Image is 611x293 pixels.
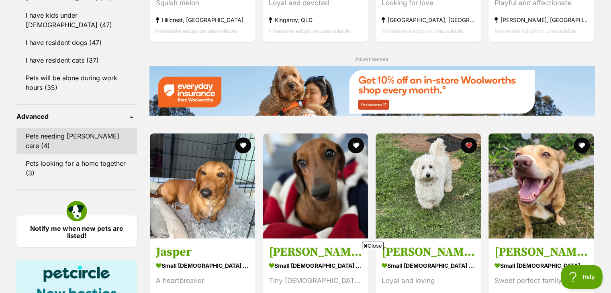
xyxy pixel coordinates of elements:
h3: [PERSON_NAME] [382,244,475,260]
button: favourite [574,137,590,153]
iframe: Advertisement [111,253,501,289]
h3: [PERSON_NAME] [495,244,588,260]
a: Notify me when new pets are listed! [16,215,137,247]
img: Jasper - Dachshund (Miniature Smooth Haired) Dog [150,133,255,238]
span: Advertisement [355,56,388,62]
span: Interstate adoption unavailable [269,27,350,34]
strong: Kingaroy, QLD [269,14,362,25]
a: Everyday Insurance promotional banner [149,66,595,117]
h3: [PERSON_NAME] [269,244,362,260]
img: Everyday Insurance promotional banner [149,66,595,115]
strong: Hillcrest, [GEOGRAPHIC_DATA] [156,14,249,25]
a: I have resident cats (37) [16,52,137,69]
header: Advanced [16,113,137,120]
button: favourite [348,137,364,153]
span: Close [362,242,384,250]
a: Pets will be alone during work hours (35) [16,69,137,96]
strong: small [DEMOGRAPHIC_DATA] Dog [495,260,588,271]
img: Charlie - Maltese x Poodle (Miniature) Dog [376,133,481,238]
span: Interstate adoption unavailable [382,27,463,34]
a: I have kids under [DEMOGRAPHIC_DATA] (47) [16,7,137,33]
h3: Jasper [156,244,249,260]
a: Pets looking for a home together (3) [16,155,137,181]
img: Sally - Australian Kelpie x Catahoula Leopard Dog [488,133,594,238]
button: favourite [235,137,251,153]
a: Pets needing [PERSON_NAME] care (4) [16,128,137,154]
div: Sweet perfect family dog! [495,275,588,286]
strong: [PERSON_NAME], [GEOGRAPHIC_DATA] [495,14,588,25]
span: Interstate adoption unavailable [495,27,576,34]
a: I have resident dogs (47) [16,34,137,51]
span: Interstate adoption unavailable [156,27,237,34]
iframe: Help Scout Beacon - Open [561,265,603,289]
img: Molly - Dachshund (Miniature Smooth Haired) Dog [263,133,368,238]
button: favourite [461,137,477,153]
strong: [GEOGRAPHIC_DATA], [GEOGRAPHIC_DATA] [382,14,475,25]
